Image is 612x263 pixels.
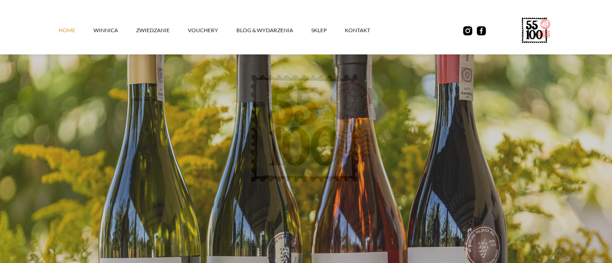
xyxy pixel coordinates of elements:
[345,17,388,44] a: kontakt
[311,17,345,44] a: SKLEP
[188,17,236,44] a: vouchery
[59,17,93,44] a: Home
[236,17,311,44] a: Blog & Wydarzenia
[93,17,136,44] a: winnica
[136,17,188,44] a: ZWIEDZANIE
